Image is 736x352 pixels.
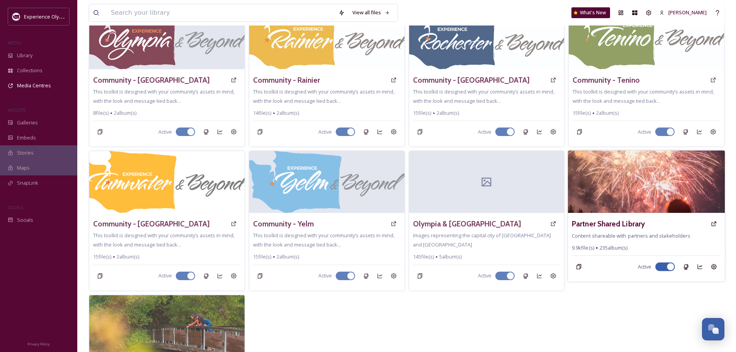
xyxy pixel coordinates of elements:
[569,7,724,69] img: I0000v1jr1ysPfQE.jpg
[93,88,235,104] span: This toolkit is designed with your community’s assets in mind, with the look and message tied bac...
[277,109,299,117] span: 2 album(s)
[596,109,619,117] span: 2 album(s)
[572,244,594,252] span: 9.9k file(s)
[117,253,139,260] span: 2 album(s)
[17,134,36,141] span: Embeds
[572,232,690,239] span: Content shareable with partners and stakeholders
[93,232,235,248] span: This toolkit is designed with your community’s assets in mind, with the look and message tied bac...
[668,9,707,16] span: [PERSON_NAME]
[638,128,651,136] span: Active
[478,128,491,136] span: Active
[8,107,25,113] span: WIDGETS
[107,4,335,21] input: Search your library
[27,342,50,347] span: Privacy Policy
[17,82,51,89] span: Media Centres
[656,5,711,20] a: [PERSON_NAME]
[17,216,33,224] span: Socials
[253,218,314,230] a: Community - Yelm
[8,40,21,46] span: MEDIA
[478,272,491,279] span: Active
[89,151,245,213] img: 3968826a-6b37-4a06-b1a6-b79b517600d6.jpg
[249,151,405,213] img: 598e5de2-92bb-41c7-b6bf-9809331b2db1.jpg
[638,263,651,270] span: Active
[253,232,394,248] span: This toolkit is designed with your community’s assets in mind, with the look and message tied bac...
[17,179,38,187] span: SnapLink
[568,151,725,213] img: f151ecae-e82f-4e45-acb1-43d7bf06fca2.jpg
[413,218,521,230] a: Olympia & [GEOGRAPHIC_DATA]
[409,7,564,69] img: I0000bVcSxjTG2e8.jpg
[249,7,405,69] img: I0000OSueAdTqkhw.jpg
[277,253,299,260] span: 2 album(s)
[572,218,645,230] a: Partner Shared Library
[573,109,591,117] span: 15 file(s)
[600,244,628,252] span: 235 album(s)
[114,109,136,117] span: 2 album(s)
[318,272,332,279] span: Active
[413,88,554,104] span: This toolkit is designed with your community’s assets in mind, with the look and message tied bac...
[89,7,245,69] img: I0000FwF4V4jHFkg.png
[437,109,459,117] span: 2 album(s)
[93,75,210,86] a: Community - [GEOGRAPHIC_DATA]
[573,88,714,104] span: This toolkit is designed with your community’s assets in mind, with the look and message tied bac...
[17,119,38,126] span: Galleries
[93,109,109,117] span: 8 file(s)
[348,5,394,20] a: View all files
[318,128,332,136] span: Active
[413,253,434,260] span: 145 file(s)
[413,75,530,86] a: Community - [GEOGRAPHIC_DATA]
[158,272,172,279] span: Active
[12,13,20,20] img: download.jpeg
[702,318,724,340] button: Open Chat
[571,7,610,18] a: What's New
[17,67,42,74] span: Collections
[17,164,30,172] span: Maps
[253,88,394,104] span: This toolkit is designed with your community’s assets in mind, with the look and message tied bac...
[439,253,462,260] span: 5 album(s)
[573,75,640,86] a: Community - Tenino
[27,339,50,348] a: Privacy Policy
[253,75,320,86] a: Community - Rainier
[8,204,23,210] span: SOCIALS
[413,109,431,117] span: 15 file(s)
[253,109,271,117] span: 14 file(s)
[413,232,551,248] span: Images representing the capital city of [GEOGRAPHIC_DATA] and [GEOGRAPHIC_DATA]
[158,128,172,136] span: Active
[93,253,111,260] span: 15 file(s)
[24,13,70,20] span: Experience Olympia
[93,218,210,230] a: Community - [GEOGRAPHIC_DATA]
[17,52,32,59] span: Library
[17,149,34,156] span: Stories
[253,253,271,260] span: 15 file(s)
